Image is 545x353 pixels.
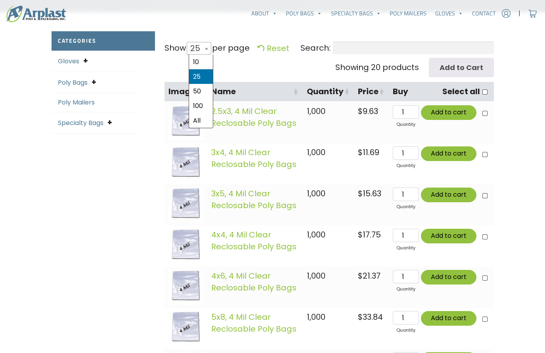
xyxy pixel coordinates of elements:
a: 5x8, 4 Mil Clear Reclosable Poly Bags [211,311,296,334]
li: 50 [189,84,213,99]
span: $ [358,229,363,240]
img: images [168,105,203,140]
span: 1,000 [307,270,325,281]
a: Poly Mailers [58,98,95,107]
span: 25 [187,42,211,55]
a: 4x6, 4 Mil Clear Reclosable Poly Bags [211,270,296,293]
a: 4x4, 4 Mil Clear Reclosable Poly Bags [211,229,296,252]
a: Reset [258,43,289,54]
button: Add to cart [421,188,476,202]
label: Select all [442,86,480,97]
span: $ [358,311,363,323]
div: Showing 20 products [335,61,419,73]
th: Image [164,82,207,102]
img: logo [6,5,66,22]
a: Poly Bags [58,78,88,87]
input: Qty [393,188,419,201]
button: Add to cart [421,311,476,326]
a: 3x4, 4 Mil Clear Reclosable Poly Bags [211,147,296,170]
bdi: 11.69 [358,147,379,158]
img: images [168,188,203,222]
bdi: 21.37 [358,270,381,281]
a: Poly Bags [281,6,326,21]
bdi: 33.84 [358,311,383,323]
a: Specialty Bags [58,118,103,127]
span: 1,000 [307,311,325,323]
img: images [168,229,203,264]
button: Add to cart [421,146,476,161]
button: Add to cart [421,270,476,285]
a: Poly Mailers [385,6,431,21]
bdi: 15.63 [358,188,381,199]
li: All [189,113,213,128]
a: Gloves [58,57,79,66]
button: Add to cart [421,229,476,243]
img: images [168,270,203,305]
input: Qty [393,105,419,119]
th: Price: activate to sort column ascending [354,82,389,102]
input: Qty [393,146,419,160]
span: $ [358,106,363,117]
button: Add to cart [421,105,476,120]
span: 1,000 [307,106,325,117]
a: Contact [468,6,500,21]
bdi: 17.75 [358,229,381,240]
input: Qty [393,229,419,242]
h2: Categories [52,31,155,51]
span: 1,000 [307,229,325,240]
span: 1,000 [307,147,325,158]
input: Qty [393,270,419,283]
th: Quantity: activate to sort column ascending [303,82,354,102]
li: 100 [189,99,213,113]
a: Specialty Bags [327,6,385,21]
a: 3x5, 4 Mil Clear Reclosable Poly Bags [211,188,296,211]
input: Search: [333,42,494,54]
span: $ [358,147,363,158]
img: images [168,146,203,181]
span: 1,000 [307,188,325,199]
a: Gloves [431,6,467,21]
input: Qty [393,311,419,325]
img: images [168,311,203,346]
span: $ [358,270,363,281]
bdi: 9.63 [358,106,378,117]
li: 25 [189,69,213,84]
span: | [518,9,520,18]
span: 25 [187,39,208,58]
label: Search: [300,42,494,54]
span: $ [358,188,363,199]
li: 10 [189,55,213,69]
th: BuySelect all [389,82,493,102]
a: 2.5x3, 4 Mil Clear Reclosable Poly Bags [211,106,296,129]
input: Add to Cart [429,58,494,77]
label: Show per page [164,42,250,55]
th: Name: activate to sort column ascending [207,82,303,102]
a: About [247,6,281,21]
